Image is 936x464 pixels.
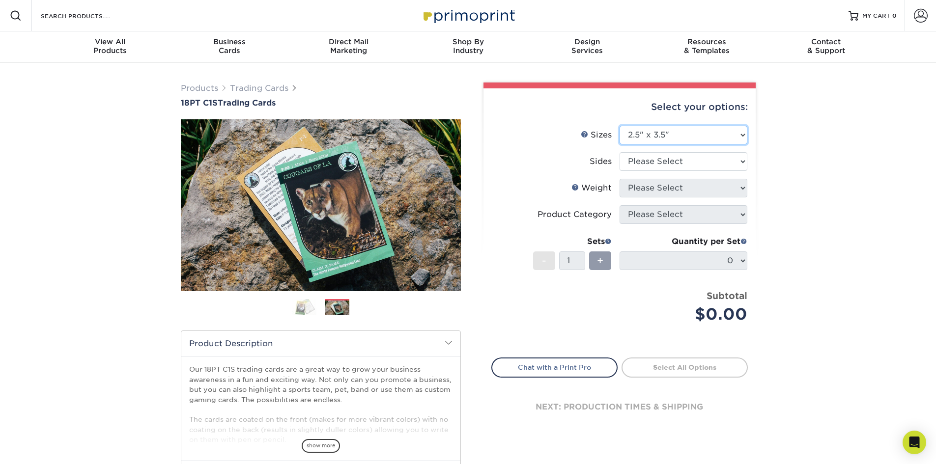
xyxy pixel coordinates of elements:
a: Chat with a Print Pro [491,357,618,377]
a: Select All Options [622,357,748,377]
img: 18PT C1S 02 [181,119,461,291]
div: Select your options: [491,88,748,126]
span: Resources [647,37,766,46]
span: Business [170,37,289,46]
span: show more [302,439,340,452]
div: $0.00 [627,302,747,326]
div: Industry [408,37,528,55]
a: DesignServices [528,31,647,63]
div: & Templates [647,37,766,55]
img: Primoprint [419,5,517,26]
p: Our 18PT C1S trading cards are a great way to grow your business awareness in a fun and exciting ... [189,364,453,444]
div: Marketing [289,37,408,55]
span: - [542,253,546,268]
div: Products [51,37,170,55]
div: Services [528,37,647,55]
span: MY CART [862,12,890,20]
a: 18PT C1STrading Cards [181,98,461,108]
span: + [597,253,603,268]
input: SEARCH PRODUCTS..... [40,10,136,22]
a: Products [181,83,218,93]
span: Design [528,37,647,46]
div: Sizes [581,129,612,141]
span: Shop By [408,37,528,46]
strong: Subtotal [707,290,747,301]
div: Product Category [538,209,612,220]
h2: Product Description [181,331,460,356]
span: 0 [892,12,897,19]
a: Contact& Support [766,31,886,63]
a: BusinessCards [170,31,289,63]
span: 18PT C1S [181,98,218,108]
div: Open Intercom Messenger [903,431,926,454]
span: Direct Mail [289,37,408,46]
div: Sides [590,156,612,167]
img: Trading Cards 01 [292,299,316,316]
a: Trading Cards [230,83,288,93]
div: Cards [170,37,289,55]
div: Weight [571,182,612,194]
a: Shop ByIndustry [408,31,528,63]
h1: Trading Cards [181,98,461,108]
a: View AllProducts [51,31,170,63]
div: next: production times & shipping [491,378,748,437]
a: Resources& Templates [647,31,766,63]
span: Contact [766,37,886,46]
div: Quantity per Set [620,236,747,247]
div: Sets [533,236,612,247]
a: Direct MailMarketing [289,31,408,63]
img: Trading Cards 02 [325,300,349,316]
span: View All [51,37,170,46]
div: & Support [766,37,886,55]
